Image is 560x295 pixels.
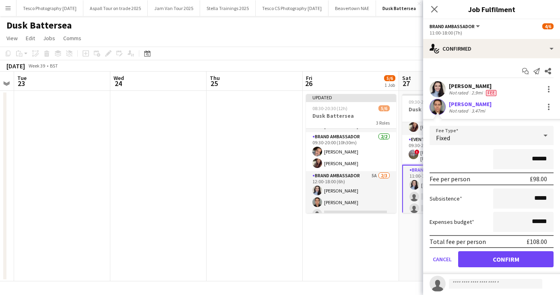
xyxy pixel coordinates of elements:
span: 08:30-20:30 (12h) [312,105,347,111]
span: Fixed [436,134,450,142]
app-card-role: Brand Ambassador4A1/311:00-18:00 (7h)[PERSON_NAME] [402,165,492,217]
a: Jobs [40,33,58,43]
button: Stella Trainings 2025 [200,0,256,16]
app-card-role: Event Manager1/109:30-20:30 (11h)![PERSON_NAME] [PERSON_NAME] [402,135,492,165]
app-card-role: Brand Ambassador5A2/312:00-18:00 (6h)[PERSON_NAME][PERSON_NAME] [306,171,396,222]
a: Comms [60,33,85,43]
div: Not rated [449,90,470,96]
h1: Dusk Battersea [6,19,72,31]
div: Fee per person [430,175,470,183]
div: £108.00 [527,238,547,246]
span: Tue [17,74,27,82]
div: 2.9mi [470,90,484,96]
h3: Dusk Battersea [402,106,492,113]
span: 26 [305,79,312,88]
span: 5/6 [384,75,395,81]
button: Tesco CS Photography [DATE] [256,0,329,16]
span: 27 [401,79,411,88]
a: View [3,33,21,43]
span: 09:30-20:30 (11h) [409,99,444,105]
span: 25 [209,79,220,88]
span: Jobs [43,35,55,42]
span: 24 [112,79,124,88]
span: 23 [16,79,27,88]
span: Week 39 [27,63,47,69]
a: Edit [23,33,38,43]
span: Fee [486,90,496,96]
span: Comms [63,35,81,42]
div: Crew has different fees then in role [484,90,498,96]
div: Confirmed [423,39,560,58]
span: ! [415,150,419,154]
button: Dusk Battersea [376,0,423,16]
div: [PERSON_NAME] [449,82,498,90]
span: 4/6 [542,23,554,29]
button: Confirm [458,251,554,267]
app-job-card: Updated08:30-20:30 (12h)5/6Dusk Battersea3 RolesEvent Manager1/108:30-20:30 (12h)![PERSON_NAME] [... [306,94,396,213]
div: 11:00-18:00 (7h) [430,30,554,36]
span: Fri [306,74,312,82]
div: 3.47mi [470,108,487,114]
button: Jam Van Tour 2025 [148,0,200,16]
button: Beavertown NAE [329,0,376,16]
div: BST [50,63,58,69]
button: Brand Ambassador [430,23,481,29]
div: Total fee per person [430,238,486,246]
label: Subsistence [430,195,462,202]
div: 1 Job [384,82,395,88]
span: View [6,35,18,42]
h3: Job Fulfilment [423,4,560,14]
div: Not rated [449,108,470,114]
label: Expenses budget [430,218,474,225]
span: Wed [114,74,124,82]
div: [DATE] [6,62,25,70]
app-card-role: Brand Ambassador2/209:30-20:00 (10h30m)[PERSON_NAME][PERSON_NAME] [306,132,396,171]
span: Thu [210,74,220,82]
h3: Dusk Battersea [306,112,396,119]
app-job-card: 09:30-20:30 (11h)4/6Dusk Battersea3 RolesBrand Ambassador2/209:30-20:00 (10h30m)[PERSON_NAME][PER... [402,94,492,213]
div: Updated [306,94,396,100]
button: Aspall Tour on trade 2025 [83,0,148,16]
button: Cancel [430,251,455,267]
span: Edit [26,35,35,42]
span: Sat [402,74,411,82]
span: Brand Ambassador [430,23,475,29]
div: £98.00 [530,175,547,183]
div: [PERSON_NAME] [449,100,492,108]
span: 5/6 [378,105,390,111]
button: Tesco Photography [DATE] [17,0,83,16]
span: 3 Roles [376,120,390,126]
